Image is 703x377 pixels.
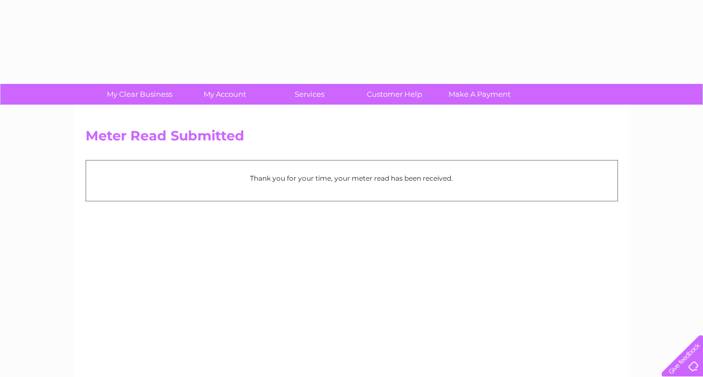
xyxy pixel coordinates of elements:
[178,84,271,105] a: My Account
[92,173,612,183] p: Thank you for your time, your meter read has been received.
[433,84,526,105] a: Make A Payment
[93,84,186,105] a: My Clear Business
[86,128,618,149] h2: Meter Read Submitted
[263,84,356,105] a: Services
[348,84,441,105] a: Customer Help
